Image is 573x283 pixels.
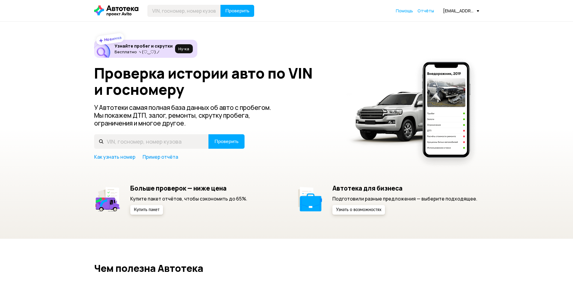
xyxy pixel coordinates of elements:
p: Бесплатно ヽ(♡‿♡)ノ [115,49,173,54]
span: Ну‑ка [178,46,189,51]
a: Как узнать номер [94,154,135,160]
a: Помощь [396,8,413,14]
p: Подготовили разные предложения — выберите подходящее. [332,195,477,202]
strong: Новинка [103,35,122,42]
span: Узнать о возможностях [336,208,381,212]
div: [EMAIL_ADDRESS][DOMAIN_NAME] [443,8,479,14]
h1: Проверка истории авто по VIN и госномеру [94,65,339,98]
p: У Автотеки самая полная база данных об авто с пробегом. Мы покажем ДТП, залог, ремонты, скрутку п... [94,104,281,127]
h5: Больше проверок — ниже цена [130,184,247,192]
span: Купить пакет [134,208,159,212]
h2: Чем полезна Автотека [94,263,479,274]
button: Проверить [220,5,254,17]
p: Купите пакет отчётов, чтобы сэкономить до 65%. [130,195,247,202]
span: Проверить [214,139,239,144]
input: VIN, госномер, номер кузова [147,5,221,17]
h6: Узнайте пробег и скрутки [115,43,173,49]
button: Купить пакет [130,205,163,215]
button: Узнать о возможностях [332,205,385,215]
a: Отчёты [417,8,434,14]
h5: Автотека для бизнеса [332,184,477,192]
a: Пример отчёта [143,154,178,160]
span: Проверить [225,8,249,13]
input: VIN, госномер, номер кузова [94,134,209,149]
button: Проверить [208,134,245,149]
